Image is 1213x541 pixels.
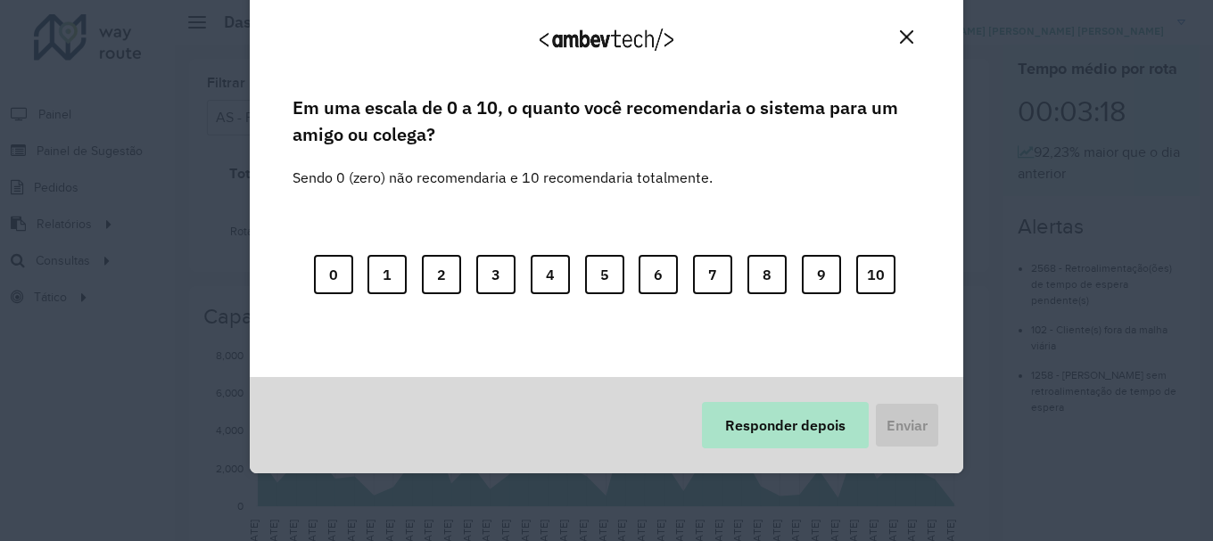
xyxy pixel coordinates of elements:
[802,255,841,294] button: 9
[314,255,353,294] button: 0
[293,94,920,149] label: Em uma escala de 0 a 10, o quanto você recomendaria o sistema para um amigo ou colega?
[585,255,624,294] button: 5
[702,402,869,448] button: Responder depois
[422,255,461,294] button: 2
[900,30,913,44] img: Close
[476,255,516,294] button: 3
[639,255,678,294] button: 6
[856,255,895,294] button: 10
[531,255,570,294] button: 4
[367,255,407,294] button: 1
[540,29,673,51] img: Logo Ambevtech
[893,23,920,51] button: Close
[747,255,787,294] button: 8
[293,145,713,188] label: Sendo 0 (zero) não recomendaria e 10 recomendaria totalmente.
[693,255,732,294] button: 7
